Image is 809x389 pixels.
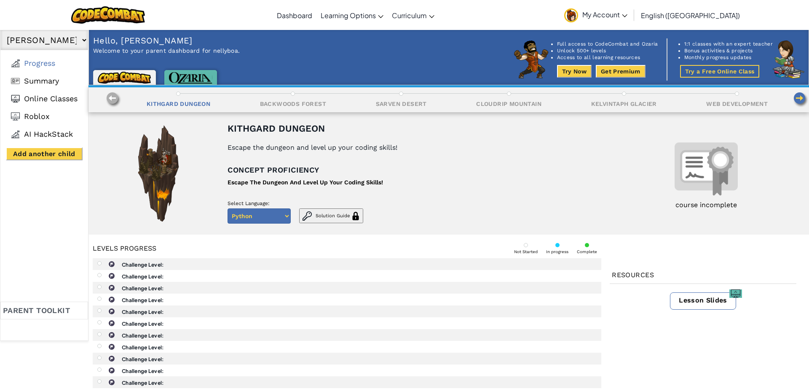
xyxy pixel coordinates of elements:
[11,59,20,68] img: Progress
[557,41,658,47] li: Full access to CodeCombat and Ozaria
[108,332,115,338] img: IconChallengeLevel.svg
[108,261,115,267] img: IconChallengeLevel.svg
[24,94,78,103] span: Online Classes
[108,320,115,327] img: IconChallengeLevel.svg
[122,273,164,280] b: Challenge Level:
[228,176,383,189] div: Escape The Dungeon And Level Up Your Coding Skills!
[675,201,737,209] div: course incomplete
[11,95,20,103] img: Online Classes
[564,8,578,22] img: avatar
[546,249,568,254] div: In progress
[122,344,164,351] b: Challenge Level:
[147,100,210,108] div: Kithgard Dungeon
[476,100,541,108] div: Cloudrip Mountain
[24,59,55,68] span: Progress
[582,10,627,19] span: My Account
[560,2,632,28] a: My Account
[108,379,115,386] img: IconChallengeLevel.svg
[71,6,145,24] img: CodeCombat logo
[93,34,240,47] p: Hello, [PERSON_NAME]
[98,72,151,84] img: CodeCombat logo
[684,47,773,54] li: Bonus activities & projects
[557,65,592,78] button: Try Now
[108,273,115,279] img: IconChallengeLevel.svg
[169,72,212,84] img: Ozaria logo
[93,244,156,253] div: Levels progress
[316,4,388,27] a: Learning Options
[228,200,363,206] p: Select Language:
[108,284,115,291] img: IconChallengeLevel.svg
[591,100,657,108] div: Kelvintaph Glacier
[641,11,740,20] span: English ([GEOGRAPHIC_DATA])
[684,41,773,47] li: 1:1 classes with an expert teacher
[24,76,59,86] span: Summary
[228,143,397,152] div: Escape the dungeon and level up your coding skills!
[637,4,744,27] a: English ([GEOGRAPHIC_DATA])
[105,92,122,108] img: Move left
[321,11,376,20] span: Learning Options
[729,289,742,298] img: Slides icon
[514,41,549,78] img: CodeCombat character
[122,297,164,303] b: Challenge Level:
[122,368,164,374] b: Challenge Level:
[122,309,164,315] b: Challenge Level:
[228,124,325,134] div: Kithgard Dungeon
[108,343,115,350] img: IconChallengeLevel.svg
[557,47,658,54] li: Unlock 500+ levels
[122,321,164,327] b: Challenge Level:
[793,92,809,108] img: Move right
[680,65,760,78] button: Try a Free Online Class
[6,147,83,161] a: Add another child
[6,147,83,160] button: Add another child
[122,332,164,339] b: Challenge Level:
[0,302,88,319] div: Parent toolkit
[273,4,316,27] a: Dashboard
[11,112,20,121] img: Roblox
[706,100,768,108] div: Web Development
[7,108,82,125] a: Roblox Roblox
[260,100,326,108] div: Backwoods Forest
[684,54,773,61] li: Monthly progress updates
[108,367,115,374] img: IconChallengeLevel.svg
[316,213,350,219] span: Solution Guide
[299,208,363,223] button: Solution Guide
[93,47,240,54] p: Welcome to your parent dashboard for nellyboa.
[514,249,538,254] div: Not Started
[596,65,646,78] button: Get Premium
[24,130,73,139] span: AI HackStack
[7,90,82,108] a: Online Classes Online Classes
[122,285,164,292] b: Challenge Level:
[773,41,804,78] img: CodeCombat character
[11,130,20,138] img: AI Hackstack
[108,308,115,315] img: IconChallengeLevel.svg
[679,296,727,304] span: Lesson Slides
[11,77,20,85] img: Summary
[557,54,658,61] li: Access to all learning resources
[122,356,164,362] b: Challenge Level:
[392,11,427,20] span: Curriculum
[228,164,560,176] p: Concept proficiency
[376,100,427,108] div: Sarven Desert
[7,72,82,90] a: Summary Summary
[303,211,312,221] img: Solution Guide Icon
[0,302,88,340] a: Parent toolkit
[108,355,115,362] img: IconChallengeLevel.svg
[108,296,115,303] img: IconChallengeLevel.svg
[610,267,796,284] div: Resources
[7,125,82,143] a: AI Hackstack AI HackStack
[24,112,50,121] span: Roblox
[122,380,164,386] b: Challenge Level:
[388,4,439,27] a: Curriculum
[122,262,164,268] b: Challenge Level:
[675,138,738,201] img: Certificate image
[132,121,185,226] img: Campaign image
[7,54,82,72] a: Progress Progress
[577,249,597,254] div: Complete
[351,212,360,220] img: Solution Guide Icon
